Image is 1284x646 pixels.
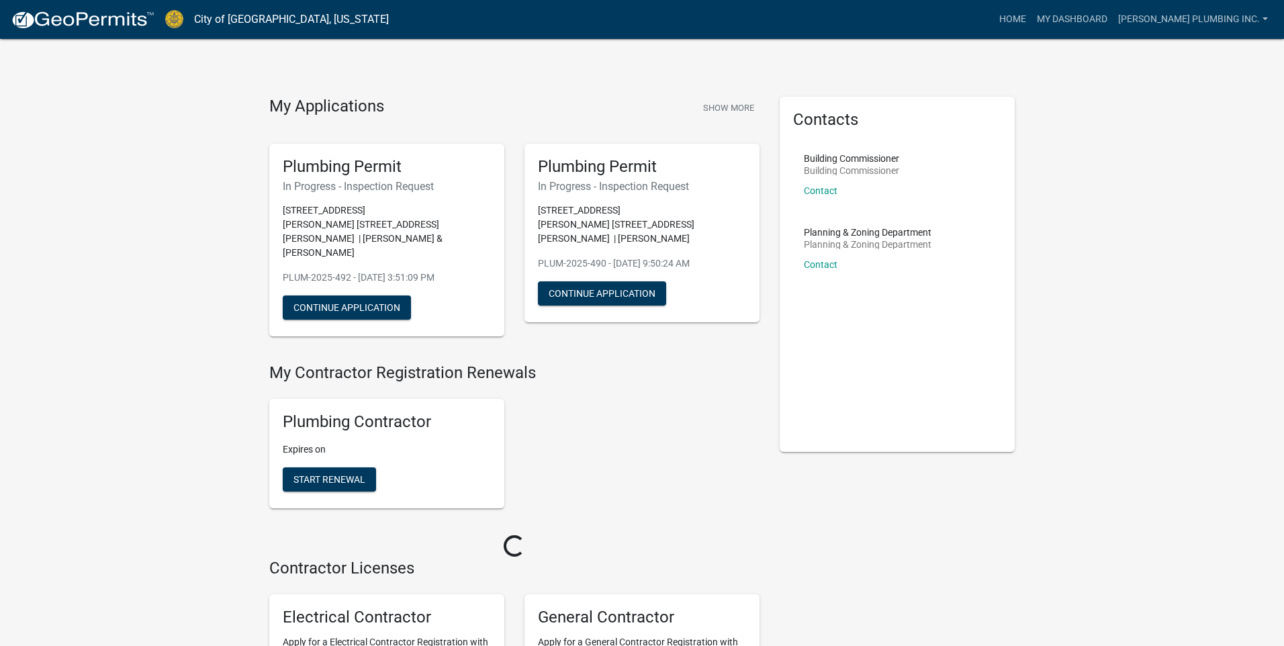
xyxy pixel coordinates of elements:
[269,559,760,578] h4: Contractor Licenses
[994,7,1031,32] a: Home
[538,203,746,246] p: [STREET_ADDRESS][PERSON_NAME] [STREET_ADDRESS][PERSON_NAME] | [PERSON_NAME]
[804,166,899,175] p: Building Commissioner
[804,185,837,196] a: Contact
[283,271,491,285] p: PLUM-2025-492 - [DATE] 3:51:09 PM
[269,97,384,117] h4: My Applications
[804,154,899,163] p: Building Commissioner
[283,467,376,492] button: Start Renewal
[194,8,389,31] a: City of [GEOGRAPHIC_DATA], [US_STATE]
[538,157,746,177] h5: Plumbing Permit
[269,363,760,519] wm-registration-list-section: My Contractor Registration Renewals
[793,110,1001,130] h5: Contacts
[538,180,746,193] h6: In Progress - Inspection Request
[538,281,666,306] button: Continue Application
[804,259,837,270] a: Contact
[804,240,931,249] p: Planning & Zoning Department
[538,608,746,627] h5: General Contractor
[269,363,760,383] h4: My Contractor Registration Renewals
[283,203,491,260] p: [STREET_ADDRESS][PERSON_NAME] [STREET_ADDRESS][PERSON_NAME] | [PERSON_NAME] & [PERSON_NAME]
[698,97,760,119] button: Show More
[538,257,746,271] p: PLUM-2025-490 - [DATE] 9:50:24 AM
[1113,7,1273,32] a: [PERSON_NAME] Plumbing inc.
[283,443,491,457] p: Expires on
[165,10,183,28] img: City of Jeffersonville, Indiana
[283,180,491,193] h6: In Progress - Inspection Request
[283,157,491,177] h5: Plumbing Permit
[1031,7,1113,32] a: My Dashboard
[283,412,491,432] h5: Plumbing Contractor
[293,474,365,485] span: Start Renewal
[804,228,931,237] p: Planning & Zoning Department
[283,295,411,320] button: Continue Application
[283,608,491,627] h5: Electrical Contractor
